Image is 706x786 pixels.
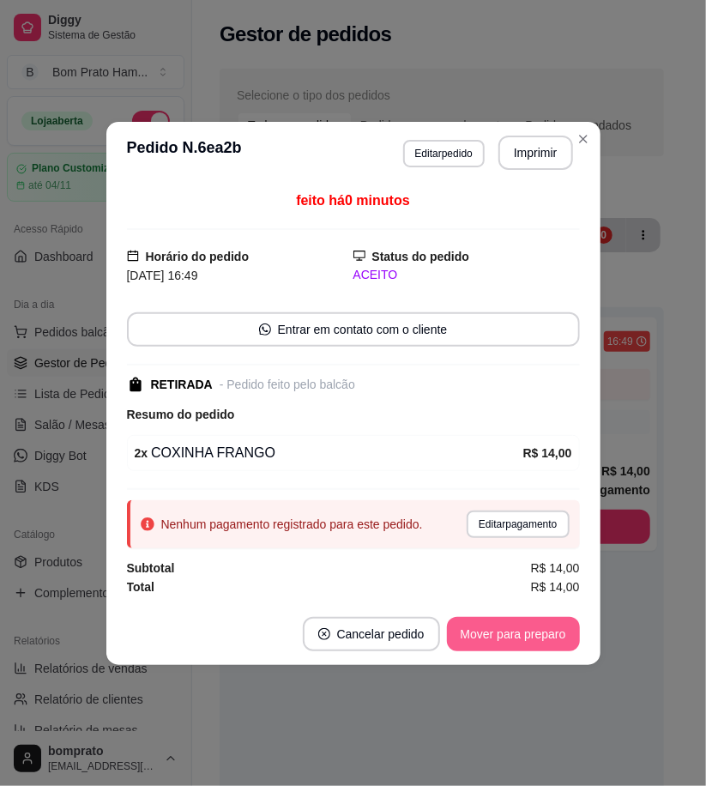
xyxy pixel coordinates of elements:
strong: Subtotal [127,561,175,575]
div: RETIRADA [151,376,213,394]
h3: Pedido N. 6ea2b [127,136,242,170]
button: Editarpagamento [467,511,569,538]
div: Nenhum pagamento registrado para este pedido. [161,516,423,533]
strong: 2 x [135,446,148,460]
div: - Pedido feito pelo balcão [220,376,355,394]
span: whats-app [259,323,271,336]
button: whats-appEntrar em contato com o cliente [127,312,580,347]
div: ACEITO [353,266,580,284]
button: Close [570,125,597,153]
strong: R$ 14,00 [523,446,572,460]
div: COXINHA FRANGO [135,443,523,463]
button: close-circleCancelar pedido [303,617,440,651]
button: Imprimir [498,136,573,170]
button: Mover para preparo [447,617,580,651]
strong: Horário do pedido [146,250,250,263]
strong: Total [127,580,154,594]
span: R$ 14,00 [531,559,580,577]
span: [DATE] 16:49 [127,269,198,282]
strong: Status do pedido [372,250,470,263]
span: calendar [127,250,139,262]
strong: Resumo do pedido [127,408,235,421]
span: feito há 0 minutos [296,193,409,208]
span: close-circle [318,628,330,640]
span: R$ 14,00 [531,577,580,596]
button: Editarpedido [403,140,485,167]
span: desktop [353,250,365,262]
